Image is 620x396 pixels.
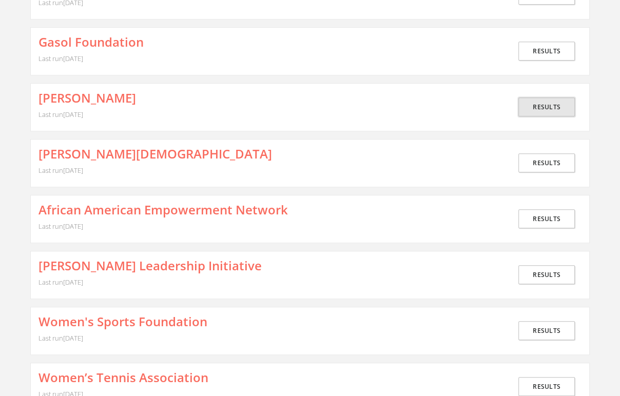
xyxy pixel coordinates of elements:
[518,97,575,116] a: Results
[38,315,207,328] a: Women's Sports Foundation
[38,147,272,161] a: [PERSON_NAME][DEMOGRAPHIC_DATA]
[518,377,575,396] a: Results
[518,265,575,284] a: Results
[38,54,83,63] span: Last run [DATE]
[38,166,83,175] span: Last run [DATE]
[38,91,136,105] a: [PERSON_NAME]
[38,35,144,49] a: Gasol Foundation
[518,153,575,172] a: Results
[38,110,83,119] span: Last run [DATE]
[38,333,83,343] span: Last run [DATE]
[518,209,575,228] a: Results
[38,222,83,231] span: Last run [DATE]
[518,42,575,61] a: Results
[38,203,288,216] a: African American Empowerment Network
[38,278,83,287] span: Last run [DATE]
[518,321,575,340] a: Results
[38,259,262,272] a: [PERSON_NAME] Leadership Initiative
[38,371,208,384] a: Women’s Tennis Association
